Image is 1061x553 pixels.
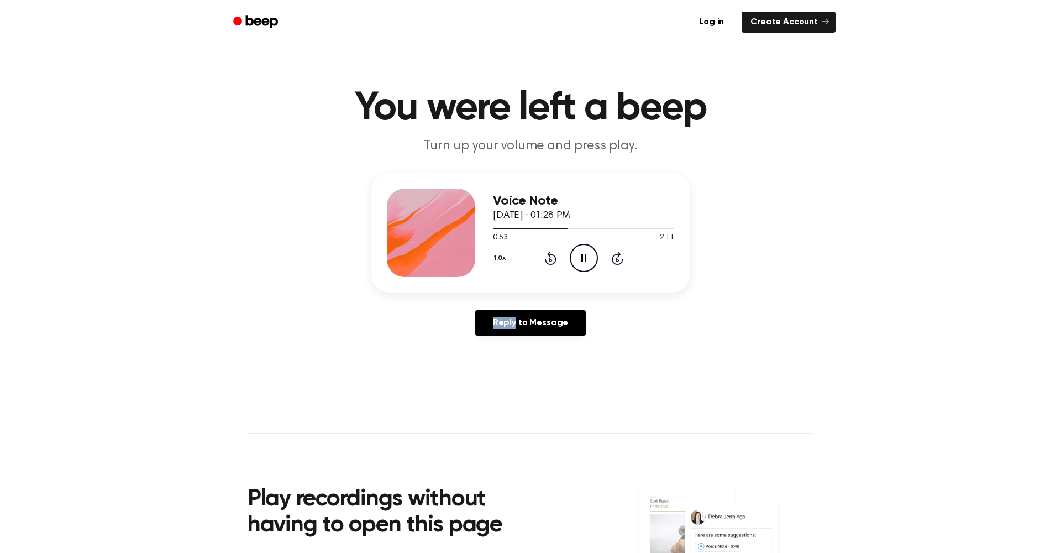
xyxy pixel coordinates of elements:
[493,249,510,268] button: 1.0x
[493,211,570,221] span: [DATE] · 01:28 PM
[660,232,674,244] span: 2:11
[493,232,507,244] span: 0:53
[225,12,288,33] a: Beep
[688,9,735,35] a: Log in
[475,310,586,336] a: Reply to Message
[493,194,674,208] h3: Voice Note
[248,487,545,539] h2: Play recordings without having to open this page
[318,137,743,155] p: Turn up your volume and press play.
[742,12,836,33] a: Create Account
[248,88,813,128] h1: You were left a beep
